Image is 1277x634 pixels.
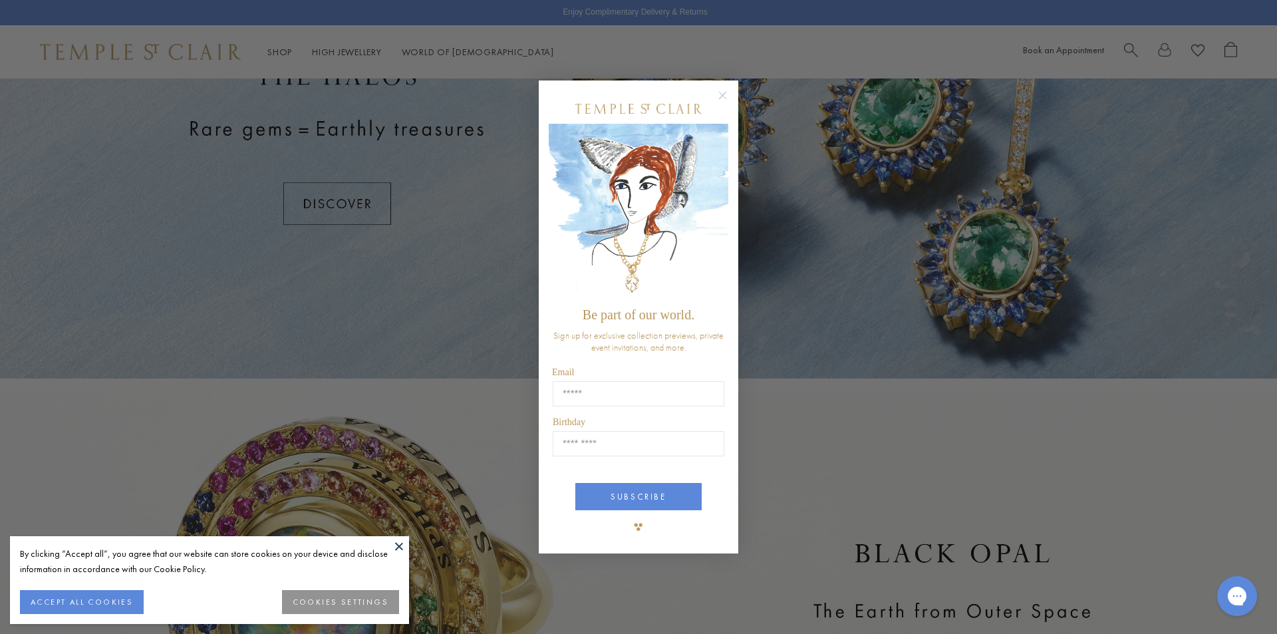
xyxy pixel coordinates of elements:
input: Email [553,381,724,406]
button: Close dialog [721,94,738,110]
span: Sign up for exclusive collection previews, private event invitations, and more. [553,329,724,353]
button: ACCEPT ALL COOKIES [20,590,144,614]
span: Email [552,367,574,377]
button: SUBSCRIBE [575,483,702,510]
img: Temple St. Clair [575,104,702,114]
span: Birthday [553,417,585,427]
button: COOKIES SETTINGS [282,590,399,614]
img: c4a9eb12-d91a-4d4a-8ee0-386386f4f338.jpeg [549,124,728,301]
img: TSC [625,514,652,540]
span: Be part of our world. [583,307,694,322]
div: By clicking “Accept all”, you agree that our website can store cookies on your device and disclos... [20,546,399,577]
iframe: Gorgias live chat messenger [1210,571,1264,621]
